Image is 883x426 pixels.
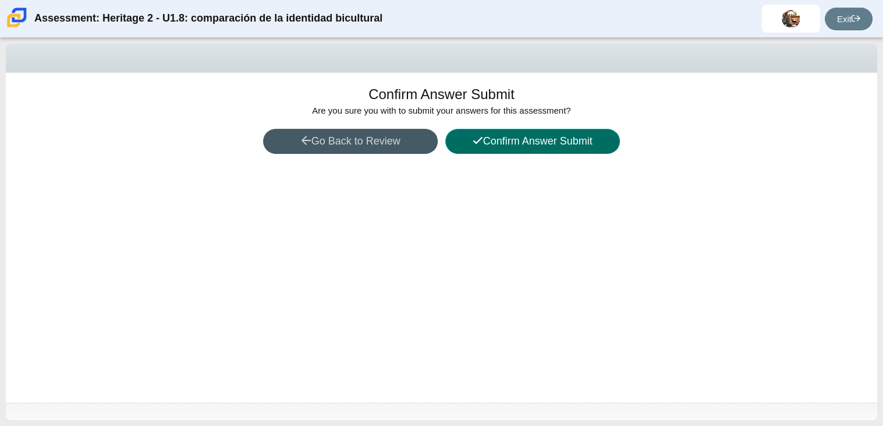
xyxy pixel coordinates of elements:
button: Go Back to Review [263,129,438,154]
img: Carmen School of Science & Technology [5,5,29,30]
button: Confirm Answer Submit [445,129,620,154]
img: oliver.atilano.SJfKpK [782,9,800,28]
a: Carmen School of Science & Technology [5,22,29,31]
span: Are you sure you with to submit your answers for this assessment? [312,105,570,115]
div: Assessment: Heritage 2 - U1.8: comparación de la identidad bicultural [34,5,382,33]
a: Exit [825,8,873,30]
h1: Confirm Answer Submit [368,85,515,104]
